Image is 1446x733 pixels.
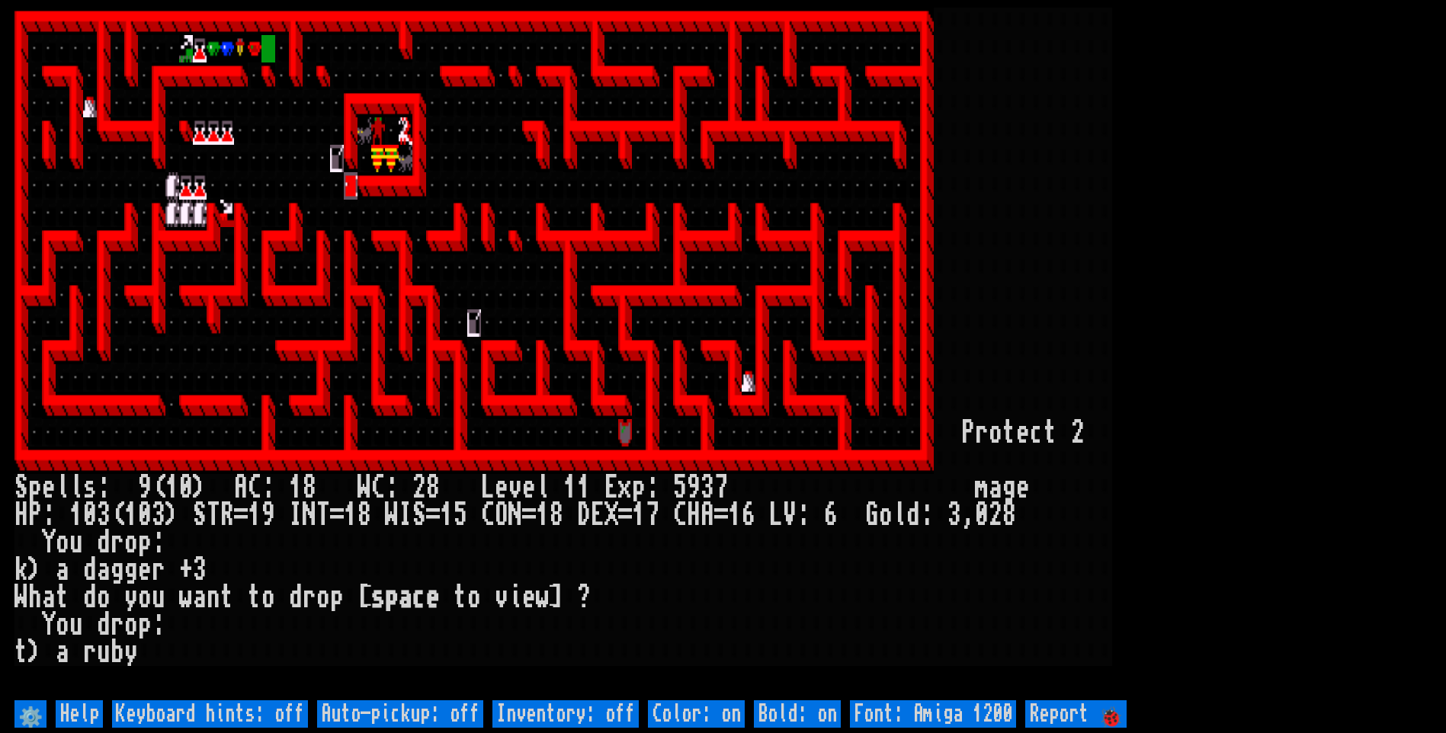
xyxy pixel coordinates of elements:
div: 8 [357,501,371,529]
div: C [673,501,687,529]
div: O [495,501,508,529]
div: H [687,501,701,529]
div: N [303,501,316,529]
div: 2 [989,501,1002,529]
div: o [56,611,69,639]
div: D [577,501,591,529]
div: d [97,611,111,639]
div: e [426,584,440,611]
div: 9 [138,474,152,501]
div: 5 [454,501,467,529]
div: o [989,419,1002,447]
div: 3 [152,501,165,529]
div: r [111,611,124,639]
div: C [248,474,261,501]
div: 0 [138,501,152,529]
div: u [69,529,83,556]
div: C [371,474,385,501]
div: 1 [248,501,261,529]
div: : [42,501,56,529]
div: t [56,584,69,611]
div: v [508,474,522,501]
div: G [865,501,879,529]
div: 3 [701,474,714,501]
div: 7 [646,501,659,529]
div: S [193,501,207,529]
div: ) [165,501,179,529]
div: r [152,556,165,584]
div: g [1002,474,1016,501]
div: u [152,584,165,611]
div: E [604,474,618,501]
div: 8 [303,474,316,501]
input: Report 🐞 [1025,700,1127,728]
div: r [303,584,316,611]
div: 1 [563,474,577,501]
div: o [97,584,111,611]
div: s [371,584,385,611]
div: N [508,501,522,529]
div: d [83,584,97,611]
div: W [14,584,28,611]
div: p [28,474,42,501]
div: 5 [673,474,687,501]
div: l [536,474,550,501]
div: E [591,501,604,529]
div: = [426,501,440,529]
div: d [906,501,920,529]
div: = [234,501,248,529]
div: S [14,474,28,501]
div: X [604,501,618,529]
div: k [14,556,28,584]
div: 0 [179,474,193,501]
input: Help [56,700,103,728]
div: 3 [193,556,207,584]
input: ⚙️ [14,700,46,728]
div: e [138,556,152,584]
div: u [69,611,83,639]
div: + [179,556,193,584]
div: L [481,474,495,501]
div: R [220,501,234,529]
div: = [618,501,632,529]
div: = [714,501,728,529]
div: o [124,529,138,556]
input: Bold: on [754,700,841,728]
div: a [56,556,69,584]
div: L [769,501,783,529]
div: ( [111,501,124,529]
div: 1 [69,501,83,529]
div: d [289,584,303,611]
div: 6 [742,501,755,529]
div: r [111,529,124,556]
div: t [248,584,261,611]
div: I [399,501,412,529]
div: 1 [632,501,646,529]
div: 3 [97,501,111,529]
div: t [220,584,234,611]
div: u [97,639,111,666]
div: 9 [687,474,701,501]
div: 3 [947,501,961,529]
input: Auto-pickup: off [317,700,483,728]
div: V [783,501,797,529]
div: H [14,501,28,529]
div: 0 [975,501,989,529]
div: p [330,584,344,611]
div: 1 [577,474,591,501]
div: 6 [824,501,838,529]
div: a [989,474,1002,501]
input: Inventory: off [492,700,639,728]
div: 1 [344,501,357,529]
input: Font: Amiga 1200 [850,700,1016,728]
div: g [111,556,124,584]
div: t [1044,419,1057,447]
div: p [632,474,646,501]
div: : [385,474,399,501]
div: : [97,474,111,501]
div: : [797,501,810,529]
div: 9 [261,501,275,529]
input: Color: on [648,700,745,728]
div: v [495,584,508,611]
div: ? [577,584,591,611]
